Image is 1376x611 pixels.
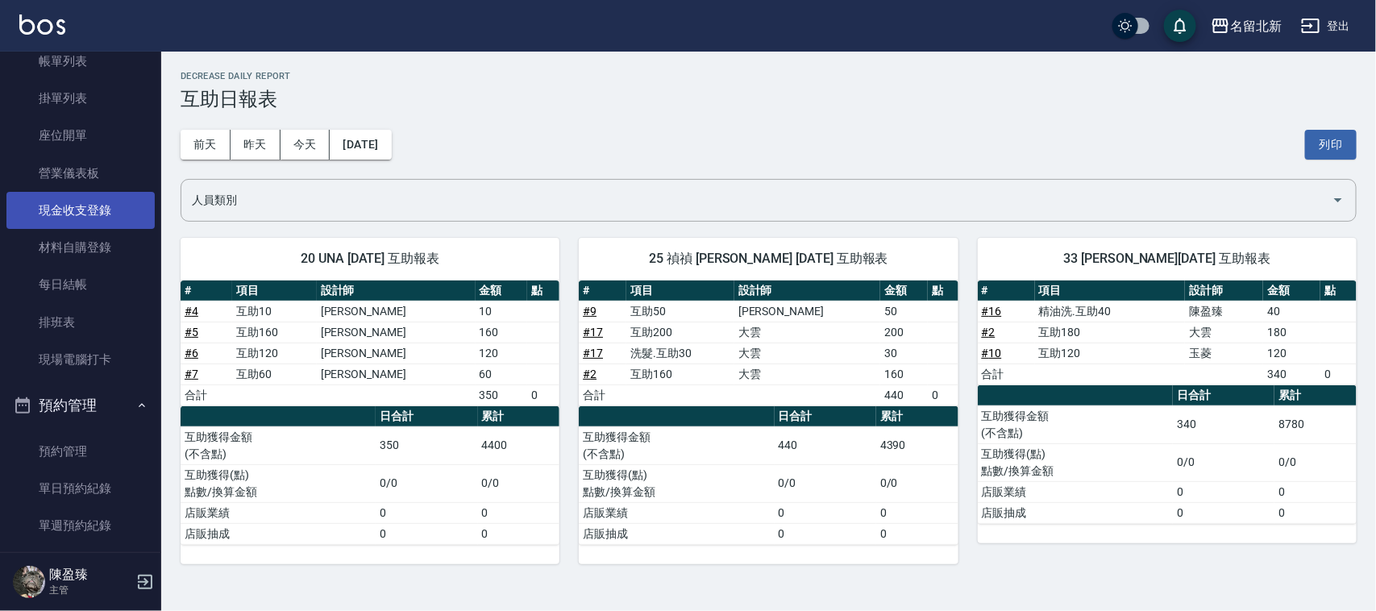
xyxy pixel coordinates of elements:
[476,384,527,405] td: 350
[232,322,317,343] td: 互助160
[19,15,65,35] img: Logo
[1173,443,1274,481] td: 0/0
[978,385,1357,524] table: a dense table
[376,502,477,523] td: 0
[181,464,376,502] td: 互助獲得(點) 點數/換算金額
[626,322,734,343] td: 互助200
[6,470,155,507] a: 單日預約紀錄
[876,502,958,523] td: 0
[1173,385,1274,406] th: 日合計
[626,343,734,364] td: 洗髮.互助30
[6,229,155,266] a: 材料自購登錄
[1305,130,1357,160] button: 列印
[185,347,198,360] a: #6
[49,567,131,583] h5: 陳盈臻
[231,130,281,160] button: 昨天
[181,406,559,545] table: a dense table
[876,426,958,464] td: 4390
[775,464,876,502] td: 0/0
[1263,364,1320,384] td: 340
[978,281,1035,301] th: #
[1035,301,1185,322] td: 精油洗.互助40
[1035,322,1185,343] td: 互助180
[1295,11,1357,41] button: 登出
[6,117,155,154] a: 座位開單
[317,343,476,364] td: [PERSON_NAME]
[1263,343,1320,364] td: 120
[376,426,477,464] td: 350
[876,406,958,427] th: 累計
[330,130,391,160] button: [DATE]
[734,281,880,301] th: 設計師
[181,281,559,406] table: a dense table
[1263,322,1320,343] td: 180
[1230,16,1282,36] div: 名留北新
[978,481,1173,502] td: 店販業績
[181,426,376,464] td: 互助獲得金額 (不含點)
[181,384,232,405] td: 合計
[13,566,45,598] img: Person
[185,305,198,318] a: #4
[6,304,155,341] a: 排班表
[1204,10,1288,43] button: 名留北新
[876,523,958,544] td: 0
[928,384,958,405] td: 0
[6,384,155,426] button: 預約管理
[583,368,597,380] a: #2
[6,433,155,470] a: 預約管理
[6,507,155,544] a: 單週預約紀錄
[232,301,317,322] td: 互助10
[181,88,1357,110] h3: 互助日報表
[317,364,476,384] td: [PERSON_NAME]
[583,305,597,318] a: #9
[583,347,603,360] a: #17
[734,301,880,322] td: [PERSON_NAME]
[6,43,155,80] a: 帳單列表
[626,301,734,322] td: 互助50
[880,281,928,301] th: 金額
[1173,481,1274,502] td: 0
[476,322,527,343] td: 160
[880,384,928,405] td: 440
[1185,281,1263,301] th: 設計師
[880,322,928,343] td: 200
[376,523,477,544] td: 0
[478,502,560,523] td: 0
[775,426,876,464] td: 440
[232,364,317,384] td: 互助60
[478,406,560,427] th: 累計
[188,186,1325,214] input: 人員名稱
[181,523,376,544] td: 店販抽成
[579,426,774,464] td: 互助獲得金額 (不含點)
[734,343,880,364] td: 大雲
[6,155,155,192] a: 營業儀表板
[1274,385,1357,406] th: 累計
[1263,281,1320,301] th: 金額
[6,341,155,378] a: 現場電腦打卡
[1035,281,1185,301] th: 項目
[1164,10,1196,42] button: save
[978,502,1173,523] td: 店販抽成
[1274,481,1357,502] td: 0
[579,281,626,301] th: #
[1274,502,1357,523] td: 0
[527,281,560,301] th: 點
[626,364,734,384] td: 互助160
[232,343,317,364] td: 互助120
[775,502,876,523] td: 0
[775,406,876,427] th: 日合計
[200,251,540,267] span: 20 UNA [DATE] 互助報表
[376,406,477,427] th: 日合計
[982,326,996,339] a: #2
[476,364,527,384] td: 60
[527,384,560,405] td: 0
[579,523,774,544] td: 店販抽成
[6,80,155,117] a: 掛單列表
[978,364,1035,384] td: 合計
[1185,322,1263,343] td: 大雲
[281,130,330,160] button: 今天
[579,464,774,502] td: 互助獲得(點) 點數/換算金額
[181,502,376,523] td: 店販業績
[476,301,527,322] td: 10
[579,406,958,545] table: a dense table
